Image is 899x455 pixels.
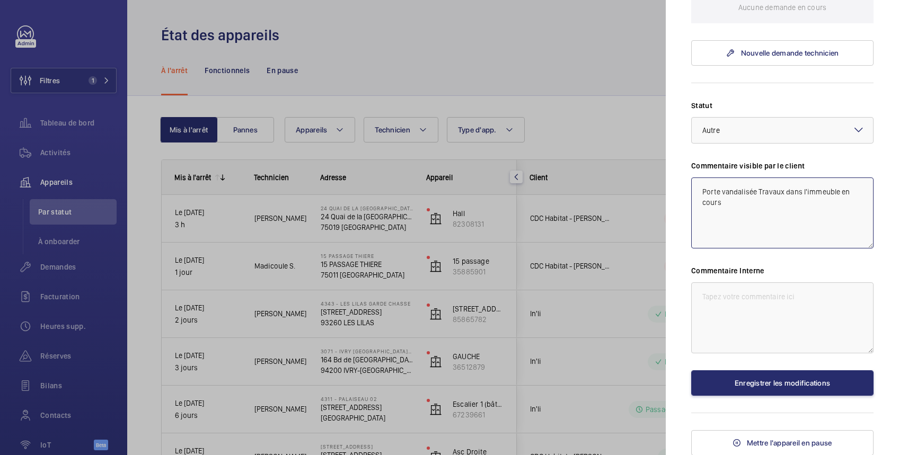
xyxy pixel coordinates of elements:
span: Mettre l'appareil en pause [747,439,832,447]
label: Statut [691,100,874,111]
span: Autre [702,126,720,135]
button: Enregistrer les modifications [691,370,874,396]
label: Commentaire visible par le client [691,160,874,171]
label: Commentaire Interne [691,265,874,276]
a: Nouvelle demande technicien [691,40,874,66]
